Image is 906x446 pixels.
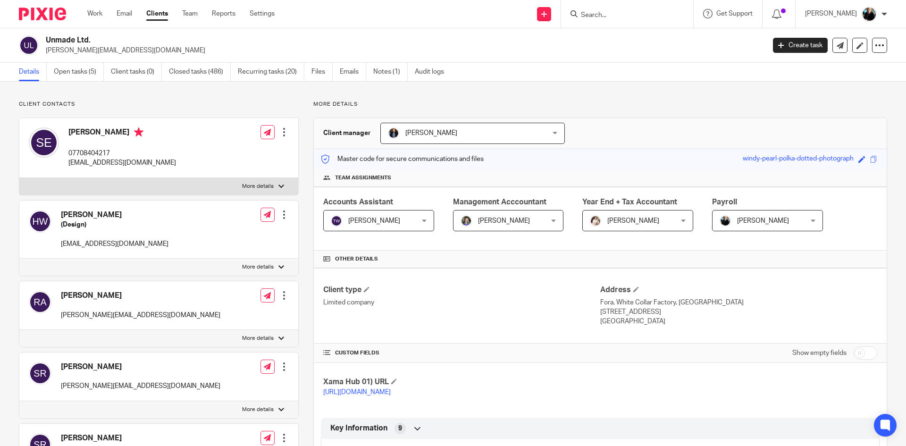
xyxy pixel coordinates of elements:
span: [PERSON_NAME] [405,130,457,136]
a: Settings [250,9,275,18]
p: More details [242,263,274,271]
span: [PERSON_NAME] [348,218,400,224]
a: Details [19,63,47,81]
h4: [PERSON_NAME] [61,291,220,301]
img: nicky-partington.jpg [720,215,731,227]
h4: Address [600,285,877,295]
p: Master code for secure communications and files [321,154,484,164]
img: nicky-partington.jpg [862,7,877,22]
span: Accounts Assistant [323,198,393,206]
a: Email [117,9,132,18]
a: Notes (1) [373,63,408,81]
span: [PERSON_NAME] [478,218,530,224]
p: More details [242,183,274,190]
img: Kayleigh%20Henson.jpeg [590,215,601,227]
p: More details [242,335,274,342]
span: Key Information [330,423,387,433]
p: [PERSON_NAME][EMAIL_ADDRESS][DOMAIN_NAME] [46,46,759,55]
span: Management Acccountant [453,198,546,206]
p: [GEOGRAPHIC_DATA] [600,317,877,326]
i: Primary [134,127,143,137]
input: Search [580,11,665,20]
p: More details [313,101,887,108]
p: [EMAIL_ADDRESS][DOMAIN_NAME] [68,158,176,168]
p: [STREET_ADDRESS] [600,307,877,317]
a: Files [311,63,333,81]
h4: [PERSON_NAME] [68,127,176,139]
p: Limited company [323,298,600,307]
span: Other details [335,255,378,263]
a: Create task [773,38,828,53]
a: Closed tasks (486) [169,63,231,81]
img: svg%3E [29,291,51,313]
img: Pixie [19,8,66,20]
div: windy-pearl-polka-dotted-photograph [743,154,854,165]
h4: [PERSON_NAME] [61,210,168,220]
h4: Xama Hub 01) URL [323,377,600,387]
span: [PERSON_NAME] [737,218,789,224]
p: [EMAIL_ADDRESS][DOMAIN_NAME] [61,239,168,249]
img: svg%3E [29,362,51,385]
a: Client tasks (0) [111,63,162,81]
h4: Client type [323,285,600,295]
a: Recurring tasks (20) [238,63,304,81]
a: Audit logs [415,63,451,81]
a: Emails [340,63,366,81]
h2: Unmade Ltd. [46,35,616,45]
p: Fora, White Collar Factory, [GEOGRAPHIC_DATA] [600,298,877,307]
p: [PERSON_NAME][EMAIL_ADDRESS][DOMAIN_NAME] [61,381,220,391]
h3: Client manager [323,128,371,138]
img: svg%3E [19,35,39,55]
h4: [PERSON_NAME] [61,362,220,372]
img: svg%3E [331,215,342,227]
a: Work [87,9,102,18]
a: [URL][DOMAIN_NAME] [323,389,391,396]
h4: CUSTOM FIELDS [323,349,600,357]
img: svg%3E [29,127,59,158]
h5: (Design) [61,220,168,229]
p: More details [242,406,274,413]
span: Team assignments [335,174,391,182]
a: Open tasks (5) [54,63,104,81]
span: Payroll [712,198,737,206]
p: Client contacts [19,101,299,108]
img: svg%3E [29,210,51,233]
label: Show empty fields [792,348,847,358]
span: 9 [398,424,402,433]
img: martin-hickman.jpg [388,127,399,139]
a: Clients [146,9,168,18]
span: Year End + Tax Accountant [582,198,677,206]
img: 1530183611242%20(1).jpg [461,215,472,227]
p: 07708404217 [68,149,176,158]
p: [PERSON_NAME] [805,9,857,18]
h4: [PERSON_NAME] [61,433,220,443]
a: Reports [212,9,235,18]
span: Get Support [716,10,753,17]
p: [PERSON_NAME][EMAIL_ADDRESS][DOMAIN_NAME] [61,311,220,320]
a: Team [182,9,198,18]
span: [PERSON_NAME] [607,218,659,224]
